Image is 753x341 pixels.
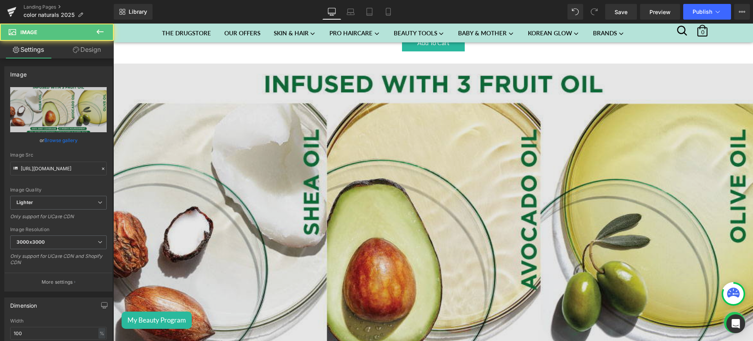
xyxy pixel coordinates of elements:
div: or [10,136,107,144]
button: My Beauty Program [8,288,78,305]
div: Only support for UCare CDN and Shopify CDN [10,253,107,271]
span: Preview [649,8,671,16]
span: Publish [693,9,712,15]
div: Image Src [10,152,107,158]
span: Save [615,8,627,16]
input: auto [10,327,107,340]
div: Image Quality [10,187,107,193]
a: Desktop [322,4,341,20]
input: Link [10,162,107,175]
a: Design [58,41,115,58]
a: Landing Pages [24,4,114,10]
b: Lighter [16,199,33,205]
button: Redo [586,4,602,20]
a: Tablet [360,4,379,20]
a: Laptop [341,4,360,20]
a: Browse gallery [44,133,78,147]
a: Preview [640,4,680,20]
button: Undo [567,4,583,20]
div: Image Resolution [10,227,107,232]
span: Image [20,29,37,35]
b: 3000x3000 [16,239,45,245]
div: Dimension [10,298,37,309]
div: % [98,328,105,339]
div: Only support for UCare CDN [10,213,107,225]
button: Publish [683,4,731,20]
span: Add To Cart [304,15,336,23]
div: Width [10,318,107,324]
div: Image [10,67,27,78]
a: Mobile [379,4,398,20]
button: More settings [5,273,112,291]
a: 0 [581,0,597,8]
p: More settings [42,279,73,286]
a: New Library [114,4,153,20]
span: Library [129,8,147,15]
button: Add To Cart [289,11,351,28]
button: More [734,4,750,20]
span: 0 [582,6,597,11]
span: color naturals 2025 [24,12,75,18]
div: Open Intercom Messenger [726,314,745,333]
